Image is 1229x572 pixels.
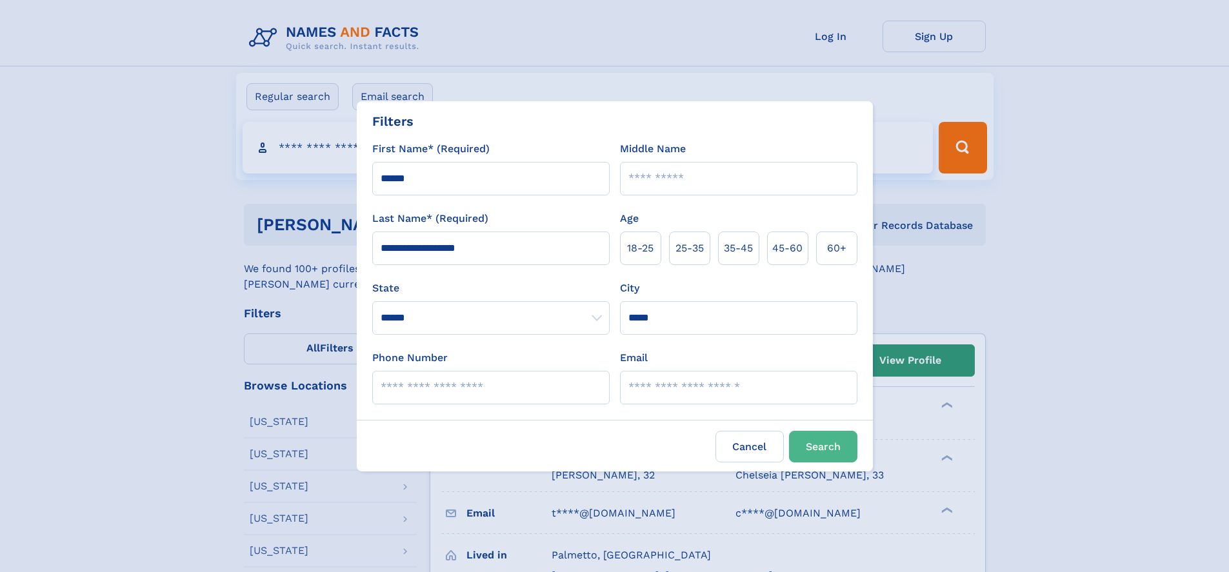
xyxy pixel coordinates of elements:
[372,141,490,157] label: First Name* (Required)
[620,211,639,226] label: Age
[724,241,753,256] span: 35‑45
[772,241,803,256] span: 45‑60
[620,141,686,157] label: Middle Name
[627,241,654,256] span: 18‑25
[620,281,639,296] label: City
[620,350,648,366] label: Email
[372,350,448,366] label: Phone Number
[372,281,610,296] label: State
[827,241,846,256] span: 60+
[715,431,784,462] label: Cancel
[372,211,488,226] label: Last Name* (Required)
[675,241,704,256] span: 25‑35
[789,431,857,462] button: Search
[372,112,414,131] div: Filters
